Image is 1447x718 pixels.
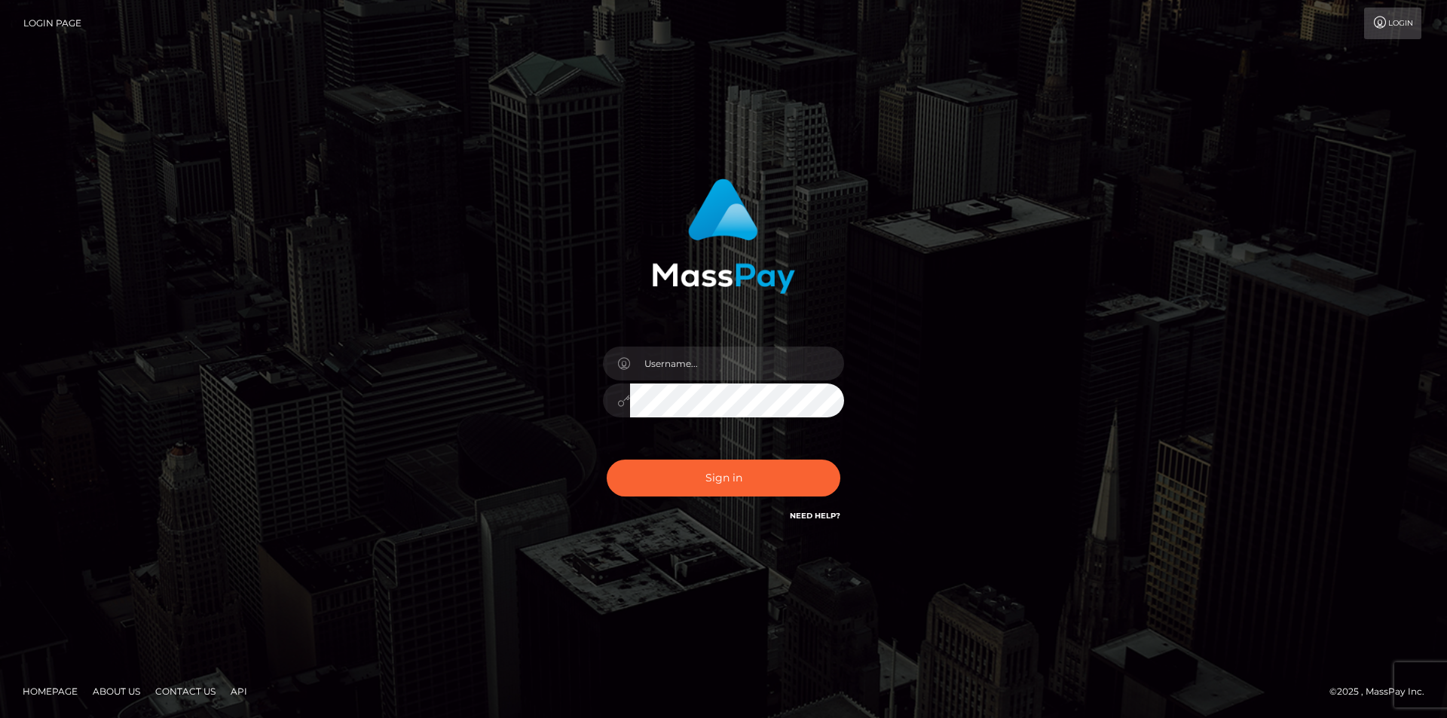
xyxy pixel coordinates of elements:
[149,680,222,703] a: Contact Us
[1364,8,1421,39] a: Login
[1329,683,1436,700] div: © 2025 , MassPay Inc.
[87,680,146,703] a: About Us
[790,511,840,521] a: Need Help?
[23,8,81,39] a: Login Page
[225,680,253,703] a: API
[652,179,795,294] img: MassPay Login
[17,680,84,703] a: Homepage
[607,460,840,496] button: Sign in
[630,347,844,380] input: Username...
